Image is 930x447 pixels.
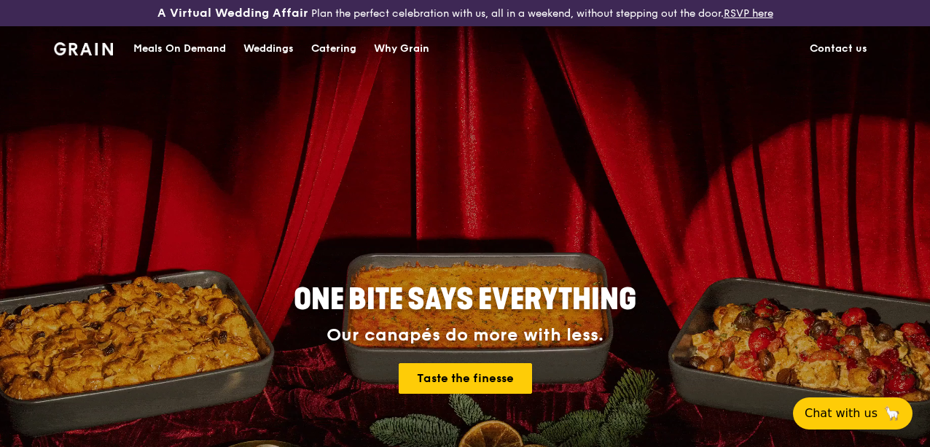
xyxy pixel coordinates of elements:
[294,282,636,317] span: ONE BITE SAYS EVERYTHING
[365,27,438,71] a: Why Grain
[302,27,365,71] a: Catering
[203,325,727,346] div: Our canapés do more with less.
[133,27,226,71] div: Meals On Demand
[374,27,429,71] div: Why Grain
[155,6,775,20] div: Plan the perfect celebration with us, all in a weekend, without stepping out the door.
[235,27,302,71] a: Weddings
[793,397,913,429] button: Chat with us🦙
[54,42,113,55] img: Grain
[805,405,878,422] span: Chat with us
[243,27,294,71] div: Weddings
[883,405,901,422] span: 🦙
[157,6,308,20] h3: A Virtual Wedding Affair
[311,27,356,71] div: Catering
[54,26,113,69] a: GrainGrain
[399,363,532,394] a: Taste the finesse
[724,7,773,20] a: RSVP here
[801,27,876,71] a: Contact us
